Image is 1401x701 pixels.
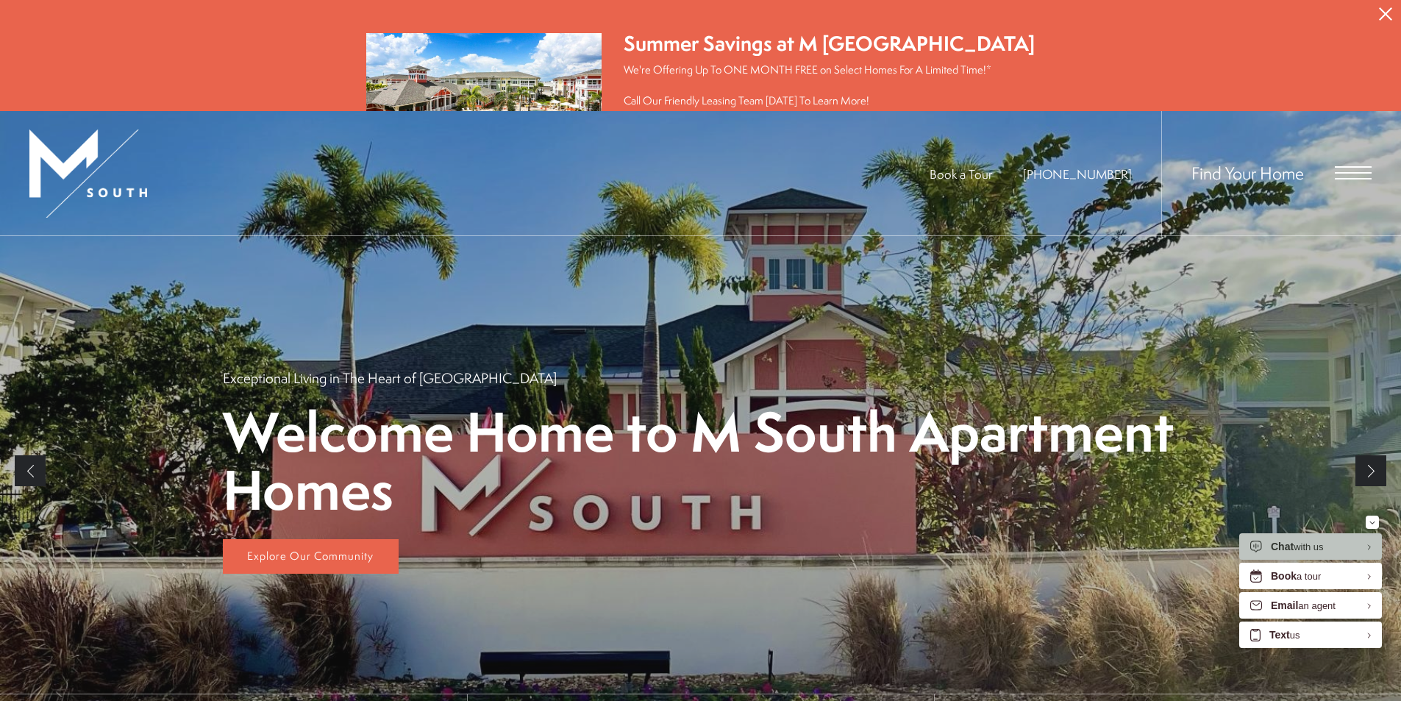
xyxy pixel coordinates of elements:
[1335,166,1372,179] button: Open Menu
[930,166,992,182] a: Book a Tour
[1023,166,1132,182] span: [PHONE_NUMBER]
[624,62,1035,108] p: We're Offering Up To ONE MONTH FREE on Select Homes For A Limited Time!* Call Our Friendly Leasin...
[1191,161,1304,185] a: Find Your Home
[247,548,374,563] span: Explore Our Community
[624,29,1035,58] div: Summer Savings at M [GEOGRAPHIC_DATA]
[1355,455,1386,486] a: Next
[366,33,602,171] img: Summer Savings at M South Apartments
[223,539,399,574] a: Explore Our Community
[1023,166,1132,182] a: Call Us at 813-570-8014
[223,402,1179,519] p: Welcome Home to M South Apartment Homes
[15,455,46,486] a: Previous
[29,129,147,218] img: MSouth
[223,369,557,388] p: Exceptional Living in The Heart of [GEOGRAPHIC_DATA]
